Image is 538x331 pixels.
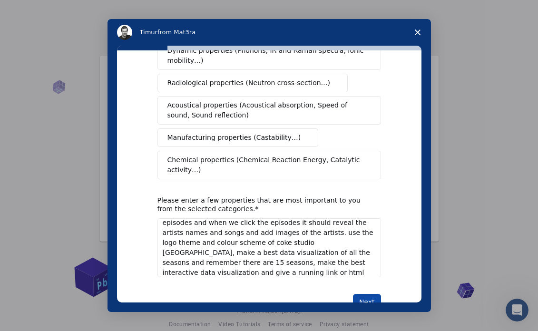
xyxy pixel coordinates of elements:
[157,151,381,179] button: Chemical properties (Chemical Reaction Energy, Catalytic activity…)
[157,218,381,277] textarea: Enter text...
[140,29,157,36] span: Timur
[117,25,132,40] img: Profile image for Timur
[353,294,381,310] button: Next
[157,29,196,36] span: from Mat3ra
[167,155,364,175] span: Chemical properties (Chemical Reaction Energy, Catalytic activity…)
[157,96,381,125] button: Acoustical properties (Acoustical absorption, Speed of sound, Sound reflection)
[167,100,365,120] span: Acoustical properties (Acoustical absorption, Speed of sound, Sound reflection)
[157,128,319,147] button: Manufacturing properties (Castability…)
[157,74,348,92] button: Radiological properties (Neutron cross-section…)
[167,78,331,88] span: Radiological properties (Neutron cross-section…)
[404,19,431,46] span: Close survey
[167,46,365,66] span: Dynamic properties (Phonons, IR and Raman spectra, Ionic mobility…)
[157,41,381,70] button: Dynamic properties (Phonons, IR and Raman spectra, Ionic mobility…)
[167,133,301,143] span: Manufacturing properties (Castability…)
[157,196,367,213] div: Please enter a few properties that are most important to you from the selected categories.
[20,7,54,15] span: Support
